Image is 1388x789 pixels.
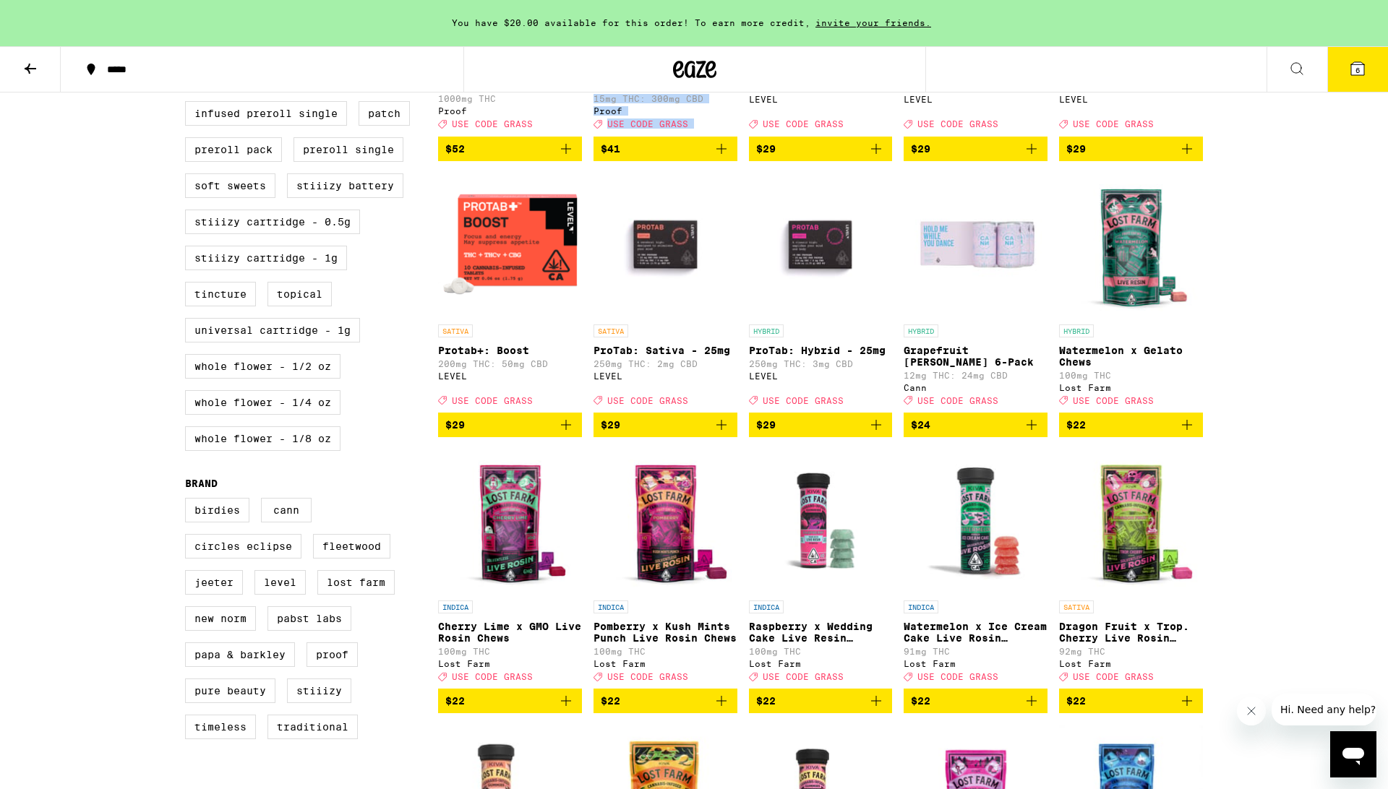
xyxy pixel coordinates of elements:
p: INDICA [438,600,473,613]
img: Lost Farm - Watermelon x Gelato Chews [1059,173,1203,317]
a: Open page for Dragon Fruit x Trop. Cherry Live Rosin Chews from Lost Farm [1059,449,1203,689]
button: Add to bag [594,413,737,437]
span: $24 [911,419,930,431]
label: Preroll Pack [185,137,282,162]
span: $22 [756,695,776,707]
button: Add to bag [904,137,1048,161]
label: Proof [307,642,358,667]
span: USE CODE GRASS [452,672,533,681]
span: USE CODE GRASS [763,396,844,405]
img: LEVEL - ProTab: Hybrid - 25mg [749,173,893,317]
span: $22 [1066,695,1086,707]
a: Open page for Protab+: Boost from LEVEL [438,173,582,413]
div: Proof [594,106,737,116]
button: Add to bag [438,413,582,437]
label: STIIIZY Battery [287,173,403,198]
span: invite your friends. [810,18,936,27]
p: HYBRID [1059,324,1094,337]
img: Lost Farm - Watermelon x Ice Cream Cake Live Rosin Gummies [904,449,1048,593]
p: 200mg THC: 50mg CBD [438,359,582,368]
button: Add to bag [749,689,893,713]
img: Cann - Grapefruit Rosemary 6-Pack [904,173,1048,317]
div: Lost Farm [749,659,893,668]
span: USE CODE GRASS [607,120,688,129]
div: Lost Farm [594,659,737,668]
label: Birdies [185,498,249,522]
label: Lost Farm [317,570,395,595]
label: Traditional [267,715,358,739]
button: Add to bag [594,689,737,713]
label: STIIIZY [287,678,351,703]
button: Add to bag [749,137,893,161]
img: LEVEL - ProTab: Sativa - 25mg [594,173,737,317]
p: SATIVA [1059,600,1094,613]
label: Papa & Barkley [185,642,295,667]
p: 91mg THC [904,647,1048,656]
label: LEVEL [254,570,306,595]
img: Lost Farm - Dragon Fruit x Trop. Cherry Live Rosin Chews [1059,449,1203,593]
label: STIIIZY Cartridge - 0.5g [185,210,360,234]
span: USE CODE GRASS [763,672,844,681]
span: $29 [911,143,930,155]
label: Pabst Labs [267,606,351,631]
p: Watermelon x Ice Cream Cake Live Rosin Gummies [904,621,1048,644]
p: Pomberry x Kush Mints Punch Live Rosin Chews [594,621,737,644]
span: USE CODE GRASS [1073,672,1154,681]
p: ProTab: Sativa - 25mg [594,345,737,356]
div: Lost Farm [904,659,1048,668]
label: Patch [359,101,410,126]
a: Open page for ProTab: Sativa - 25mg from LEVEL [594,173,737,413]
label: Infused Preroll Single [185,101,347,126]
button: Add to bag [438,689,582,713]
p: Raspberry x Wedding Cake Live Resin Gummies [749,621,893,644]
p: Cherry Lime x GMO Live Rosin Chews [438,621,582,644]
div: LEVEL [438,371,582,381]
span: $22 [911,695,930,707]
a: Open page for Cherry Lime x GMO Live Rosin Chews from Lost Farm [438,449,582,689]
img: LEVEL - Protab+: Boost [438,173,582,317]
p: SATIVA [594,324,628,337]
span: USE CODE GRASS [1073,396,1154,405]
label: Circles Eclipse [185,534,301,559]
div: Lost Farm [1059,383,1203,392]
span: 6 [1355,66,1360,74]
label: Whole Flower - 1/4 oz [185,390,340,415]
a: Open page for ProTab: Hybrid - 25mg from LEVEL [749,173,893,413]
span: $29 [756,419,776,431]
label: Fleetwood [313,534,390,559]
div: Lost Farm [438,659,582,668]
button: Add to bag [438,137,582,161]
legend: Brand [185,478,218,489]
p: INDICA [749,600,784,613]
p: 100mg THC [749,647,893,656]
label: Soft Sweets [185,173,275,198]
p: 100mg THC [594,647,737,656]
label: Timeless [185,715,256,739]
label: Whole Flower - 1/2 oz [185,354,340,379]
label: Whole Flower - 1/8 oz [185,426,340,451]
span: You have $20.00 available for this order! To earn more credit, [452,18,810,27]
button: Add to bag [1059,137,1203,161]
p: INDICA [594,600,628,613]
p: 15mg THC: 300mg CBD [594,94,737,103]
label: Jeeter [185,570,243,595]
span: USE CODE GRASS [452,120,533,129]
p: HYBRID [904,324,938,337]
a: Open page for Raspberry x Wedding Cake Live Resin Gummies from Lost Farm [749,449,893,689]
span: USE CODE GRASS [607,396,688,405]
a: Open page for Pomberry x Kush Mints Punch Live Rosin Chews from Lost Farm [594,449,737,689]
iframe: Button to launch messaging window [1330,731,1376,777]
label: Universal Cartridge - 1g [185,318,360,342]
span: USE CODE GRASS [607,672,688,681]
p: Watermelon x Gelato Chews [1059,345,1203,368]
span: $22 [601,695,620,707]
span: USE CODE GRASS [917,120,998,129]
p: HYBRID [749,324,784,337]
div: LEVEL [749,95,893,104]
p: Protab+: Boost [438,345,582,356]
div: LEVEL [749,371,893,381]
span: $29 [445,419,465,431]
div: LEVEL [594,371,737,381]
span: USE CODE GRASS [917,396,998,405]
